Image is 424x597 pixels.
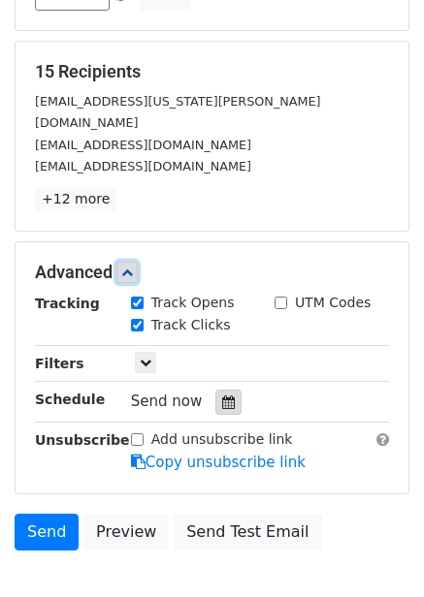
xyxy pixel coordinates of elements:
span: Send now [131,393,203,410]
strong: Filters [35,356,84,371]
a: Copy unsubscribe link [131,454,306,471]
label: UTM Codes [295,293,371,313]
iframe: Chat Widget [327,504,424,597]
label: Add unsubscribe link [151,429,293,450]
small: [EMAIL_ADDRESS][US_STATE][PERSON_NAME][DOMAIN_NAME] [35,94,321,131]
small: [EMAIL_ADDRESS][DOMAIN_NAME] [35,159,251,173]
label: Track Clicks [151,315,231,335]
a: Preview [83,514,169,550]
small: [EMAIL_ADDRESS][DOMAIN_NAME] [35,138,251,152]
strong: Schedule [35,392,105,407]
a: Send [15,514,79,550]
strong: Unsubscribe [35,432,130,448]
strong: Tracking [35,296,100,311]
h5: 15 Recipients [35,61,389,82]
h5: Advanced [35,262,389,283]
a: Send Test Email [174,514,321,550]
label: Track Opens [151,293,235,313]
a: +12 more [35,187,116,211]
